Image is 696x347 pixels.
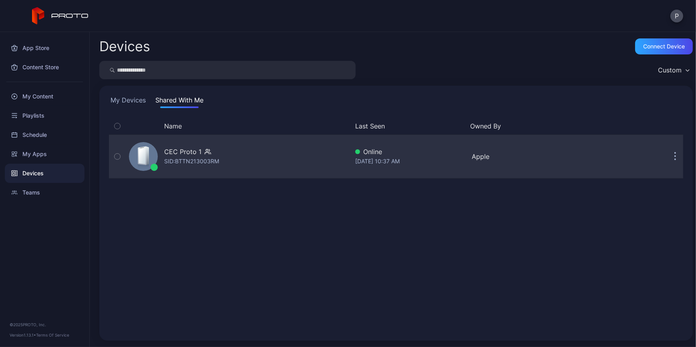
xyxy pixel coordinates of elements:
a: Playlists [5,106,84,125]
a: Terms Of Service [36,333,69,337]
div: Connect device [643,43,685,50]
a: App Store [5,38,84,58]
button: Name [164,121,182,131]
div: Update Device [585,121,658,131]
a: My Content [5,87,84,106]
div: Online [355,147,466,156]
div: © 2025 PROTO, Inc. [10,321,80,328]
button: Custom [654,61,693,79]
div: CEC Proto 1 [164,147,201,156]
span: Version 1.13.1 • [10,333,36,337]
div: Custom [658,66,682,74]
button: P [670,10,683,22]
h2: Devices [99,39,150,54]
a: Devices [5,164,84,183]
button: Last Seen [355,121,464,131]
button: My Devices [109,95,147,108]
button: Shared With Me [154,95,205,108]
button: Owned By [470,121,579,131]
div: Apple [472,152,582,161]
a: Teams [5,183,84,202]
button: Connect device [635,38,693,54]
a: My Apps [5,144,84,164]
a: Content Store [5,58,84,77]
div: SID: BTTN213003RM [164,156,219,166]
a: Schedule [5,125,84,144]
div: [DATE] 10:37 AM [355,156,466,166]
div: Options [667,121,683,131]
